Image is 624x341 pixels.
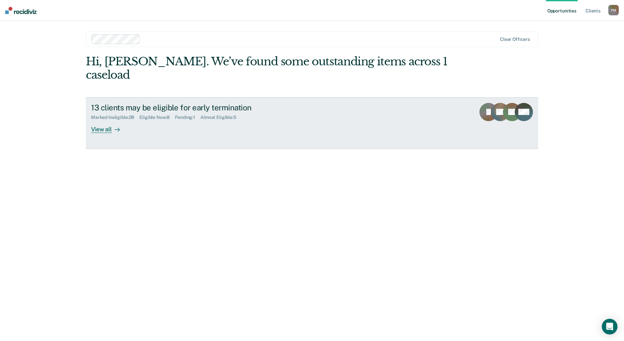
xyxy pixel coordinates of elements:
[86,97,538,149] a: 13 clients may be eligible for early terminationMarked Ineligible:28Eligible Now:8Pending:1Almost...
[175,115,200,120] div: Pending : 1
[602,319,617,334] div: Open Intercom Messenger
[608,5,619,15] button: PM
[91,115,139,120] div: Marked Ineligible : 28
[91,120,128,133] div: View all
[200,115,242,120] div: Almost Eligible : 5
[86,55,448,82] div: Hi, [PERSON_NAME]. We’ve found some outstanding items across 1 caseload
[91,103,320,112] div: 13 clients may be eligible for early termination
[500,37,530,42] div: Clear officers
[139,115,175,120] div: Eligible Now : 8
[5,7,37,14] img: Recidiviz
[608,5,619,15] div: P M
